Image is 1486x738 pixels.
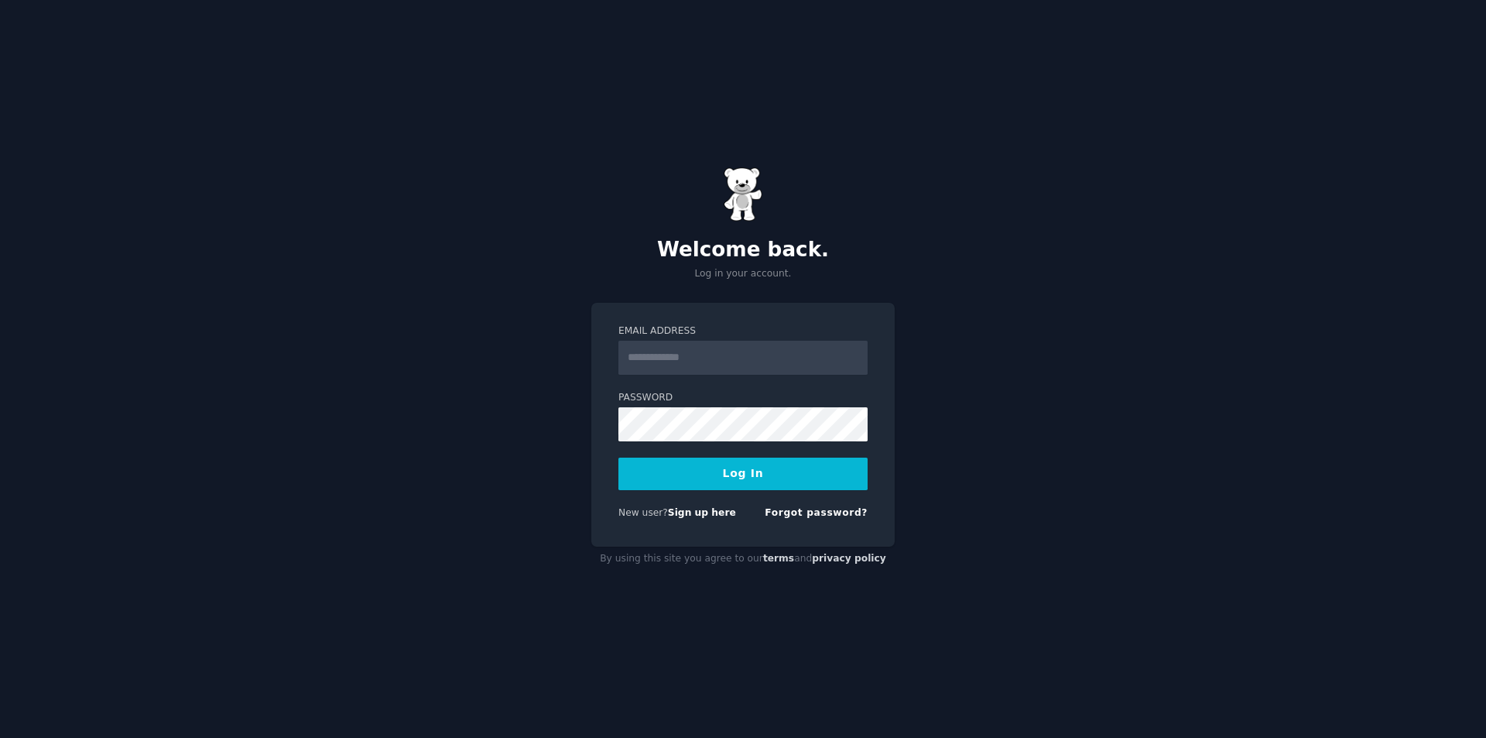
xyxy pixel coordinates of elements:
a: Forgot password? [765,507,868,518]
a: Sign up here [668,507,736,518]
label: Password [618,391,868,405]
button: Log In [618,458,868,490]
h2: Welcome back. [591,238,895,263]
label: Email Address [618,324,868,338]
p: Log in your account. [591,267,895,281]
span: New user? [618,507,668,518]
div: By using this site you agree to our and [591,547,895,572]
a: terms [763,553,794,564]
a: privacy policy [812,553,886,564]
img: Gummy Bear [724,167,762,221]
